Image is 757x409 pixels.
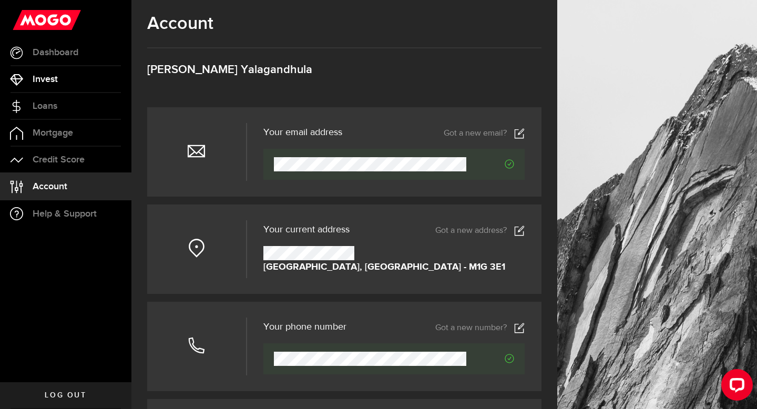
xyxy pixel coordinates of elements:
span: Account [33,182,67,191]
span: Help & Support [33,209,97,219]
span: Dashboard [33,48,78,57]
span: Your current address [263,225,350,234]
iframe: LiveChat chat widget [713,365,757,409]
h1: Account [147,13,541,34]
span: Verified [466,354,514,363]
span: Mortgage [33,128,73,138]
span: Loans [33,101,57,111]
h3: Your email address [263,128,342,137]
span: Credit Score [33,155,85,165]
span: Invest [33,75,58,84]
span: Verified [466,159,514,169]
strong: [GEOGRAPHIC_DATA], [GEOGRAPHIC_DATA] - M1G 3E1 [263,260,505,274]
h3: [PERSON_NAME] Yalagandhula [147,64,541,76]
span: Log out [45,392,86,399]
h3: Your phone number [263,322,346,332]
a: Got a new address? [435,226,525,236]
a: Got a new email? [444,128,525,139]
a: Got a new number? [435,323,525,333]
